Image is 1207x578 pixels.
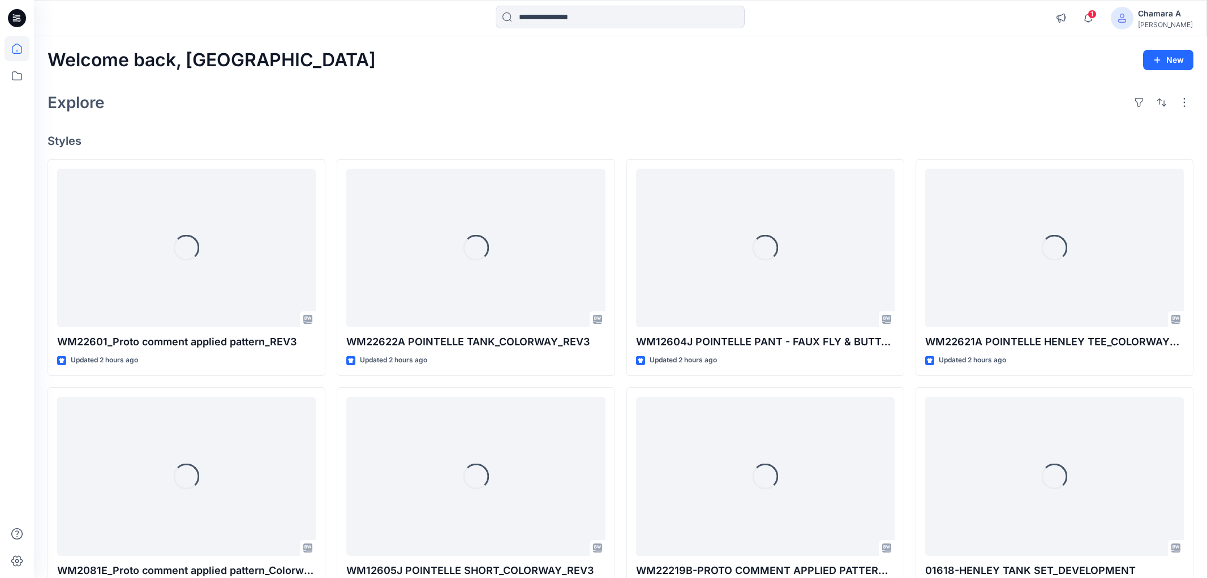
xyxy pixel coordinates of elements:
button: New [1143,50,1193,70]
p: WM22621A POINTELLE HENLEY TEE_COLORWAY_REV3 [925,334,1184,350]
h4: Styles [48,134,1193,148]
span: 1 [1088,10,1097,19]
div: [PERSON_NAME] [1138,20,1193,29]
p: WM12604J POINTELLE PANT - FAUX FLY & BUTTONS + PICOT_COLORWAY (1) [636,334,895,350]
p: WM22601_Proto comment applied pattern_REV3 [57,334,316,350]
h2: Explore [48,93,105,112]
p: WM22622A POINTELLE TANK_COLORWAY_REV3 [346,334,605,350]
svg: avatar [1118,14,1127,23]
p: Updated 2 hours ago [71,354,138,366]
h2: Welcome back, [GEOGRAPHIC_DATA] [48,50,376,71]
p: Updated 2 hours ago [360,354,427,366]
p: Updated 2 hours ago [939,354,1006,366]
div: Chamara A [1138,7,1193,20]
p: Updated 2 hours ago [650,354,717,366]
